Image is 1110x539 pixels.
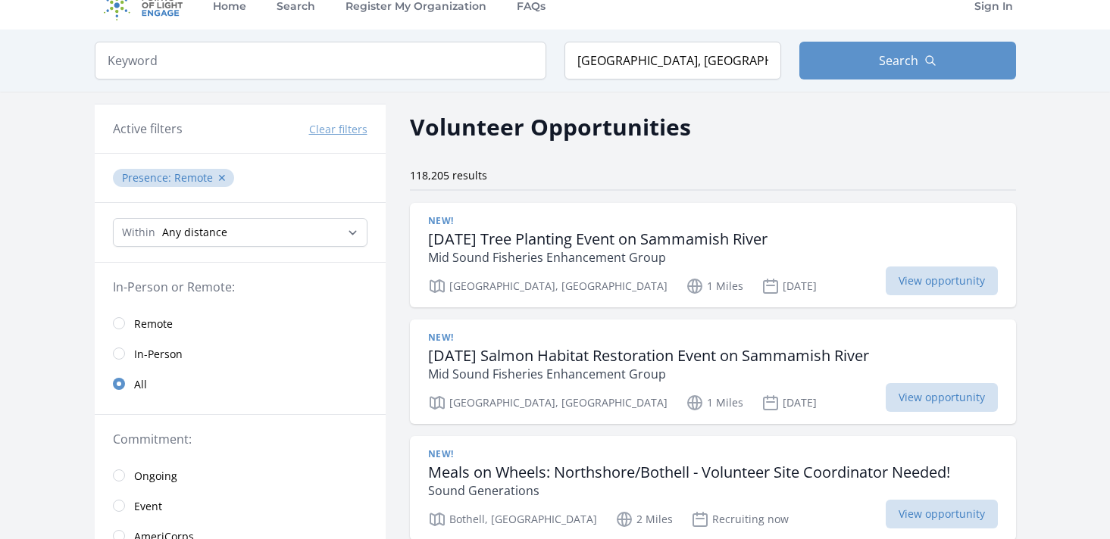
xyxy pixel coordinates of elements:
[428,332,454,344] span: New!
[134,469,177,484] span: Ongoing
[113,278,367,296] legend: In-Person or Remote:
[95,42,546,79] input: Keyword
[122,170,174,185] span: Presence :
[113,120,183,138] h3: Active filters
[428,463,950,481] h3: Meals on Wheels: Northshore/Bothell - Volunteer Site Coordinator Needed!
[113,430,367,448] legend: Commitment:
[564,42,781,79] input: Location
[134,316,173,332] span: Remote
[761,394,817,412] p: [DATE]
[428,248,768,266] p: Mid Sound Fisheries Enhancement Group
[410,168,487,182] span: 118,205 results
[886,266,998,295] span: View opportunity
[428,215,454,227] span: New!
[95,369,386,399] a: All
[309,122,367,137] button: Clear filters
[134,377,147,392] span: All
[686,277,743,295] p: 1 Miles
[799,42,1016,79] button: Search
[615,510,673,528] p: 2 Miles
[886,383,998,412] span: View opportunity
[428,277,668,295] p: [GEOGRAPHIC_DATA], [GEOGRAPHIC_DATA]
[686,394,743,412] p: 1 Miles
[428,481,950,500] p: Sound Generations
[95,308,386,338] a: Remote
[410,110,691,144] h2: Volunteer Opportunities
[428,510,597,528] p: Bothell, [GEOGRAPHIC_DATA]
[879,51,918,70] span: Search
[428,347,869,365] h3: [DATE] Salmon Habitat Restoration Event on Sammamish River
[95,338,386,369] a: In-Person
[174,170,213,185] span: Remote
[428,448,454,460] span: New!
[691,510,789,528] p: Recruiting now
[217,170,227,185] button: ✕
[113,218,367,247] select: Search Radius
[134,499,162,514] span: Event
[95,460,386,491] a: Ongoing
[95,491,386,521] a: Event
[410,319,1016,424] a: New! [DATE] Salmon Habitat Restoration Event on Sammamish River Mid Sound Fisheries Enhancement G...
[886,500,998,528] span: View opportunity
[134,347,183,362] span: In-Person
[428,365,869,383] p: Mid Sound Fisheries Enhancement Group
[761,277,817,295] p: [DATE]
[428,394,668,412] p: [GEOGRAPHIC_DATA], [GEOGRAPHIC_DATA]
[410,203,1016,307] a: New! [DATE] Tree Planting Event on Sammamish River Mid Sound Fisheries Enhancement Group [GEOGRAP...
[428,230,768,248] h3: [DATE] Tree Planting Event on Sammamish River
